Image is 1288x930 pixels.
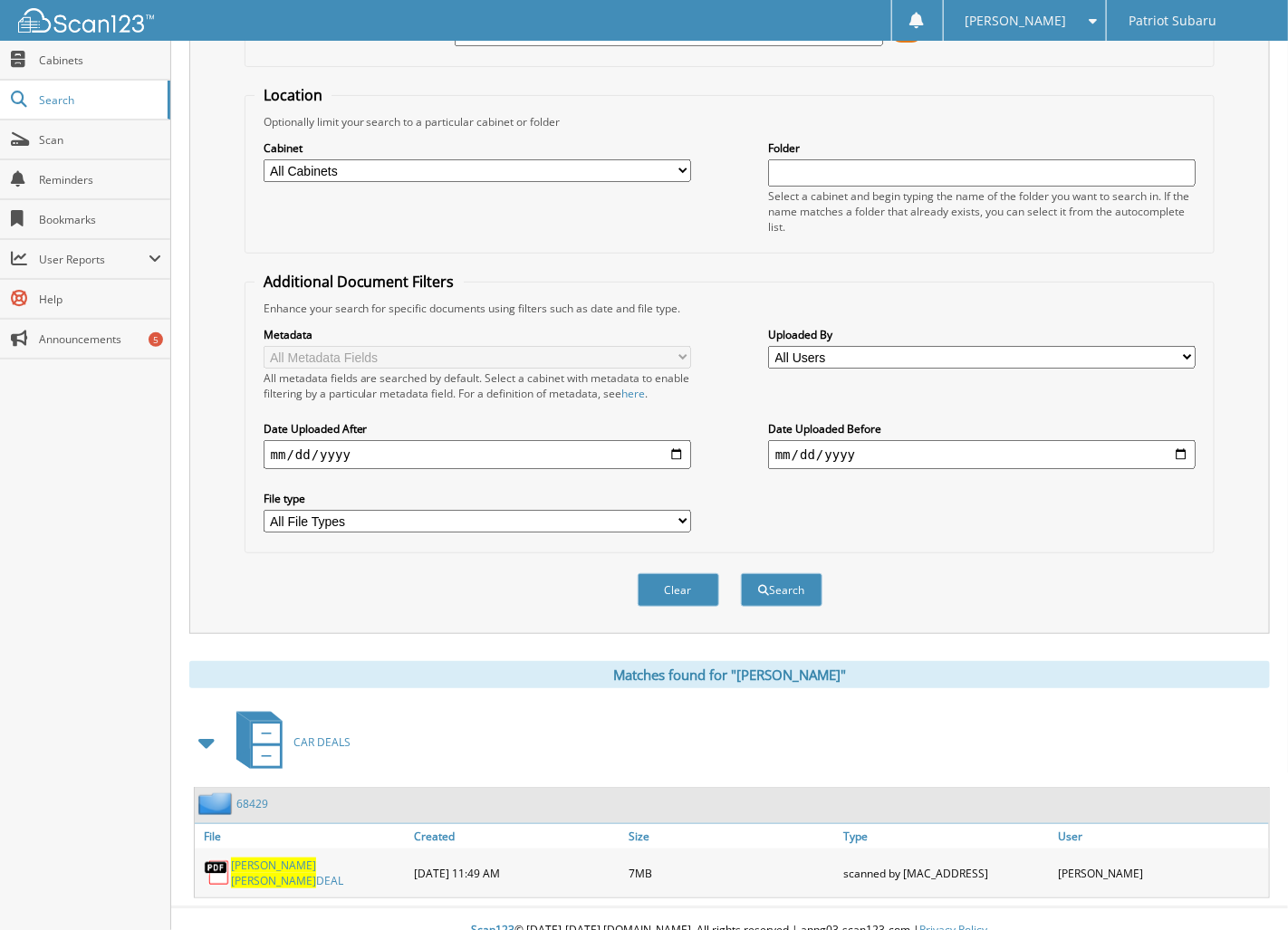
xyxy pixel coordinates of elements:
input: start [264,440,691,469]
a: here [622,386,646,401]
div: 5 [149,332,163,347]
label: Metadata [264,327,691,342]
div: Matches found for "[PERSON_NAME]" [189,661,1270,688]
label: Folder [768,140,1196,156]
label: Date Uploaded After [264,421,691,436]
span: CAR DEALS [293,734,351,750]
div: [DATE] 11:49 AM [409,853,624,893]
a: Type [840,824,1054,849]
span: Scan [39,132,161,148]
a: 68429 [236,796,268,811]
span: [PERSON_NAME] [966,15,1067,26]
legend: Additional Document Filters [255,272,464,292]
span: User Reports [39,252,149,267]
label: Cabinet [264,140,691,156]
img: scan123-logo-white.svg [18,8,154,33]
div: Enhance your search for specific documents using filters such as date and file type. [255,301,1206,316]
span: [PERSON_NAME] [231,858,316,873]
span: Announcements [39,331,161,347]
a: Created [409,824,624,849]
a: User [1054,824,1269,849]
div: scanned by [MAC_ADDRESS] [840,853,1054,893]
span: [PERSON_NAME] [231,873,316,888]
a: [PERSON_NAME] [PERSON_NAME]DEAL [231,858,405,888]
img: folder2.png [198,792,236,815]
span: Bookmarks [39,212,161,227]
div: All metadata fields are searched by default. Select a cabinet with metadata to enable filtering b... [264,370,691,401]
div: [PERSON_NAME] [1054,853,1269,893]
div: Select a cabinet and begin typing the name of the folder you want to search in. If the name match... [768,188,1196,235]
span: Help [39,292,161,307]
span: Reminders [39,172,161,187]
a: File [195,824,409,849]
div: 7MB [624,853,839,893]
label: File type [264,491,691,506]
button: Clear [638,573,719,607]
a: Size [624,824,839,849]
img: PDF.png [204,859,231,887]
span: Search [39,92,159,108]
span: Cabinets [39,53,161,68]
span: Patriot Subaru [1129,15,1216,26]
a: CAR DEALS [226,706,351,778]
label: Uploaded By [768,327,1196,342]
label: Date Uploaded Before [768,421,1196,436]
div: Optionally limit your search to a particular cabinet or folder [255,114,1206,129]
iframe: Chat Widget [1197,843,1288,930]
legend: Location [255,85,332,105]
button: Search [741,573,822,607]
input: end [768,440,1196,469]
